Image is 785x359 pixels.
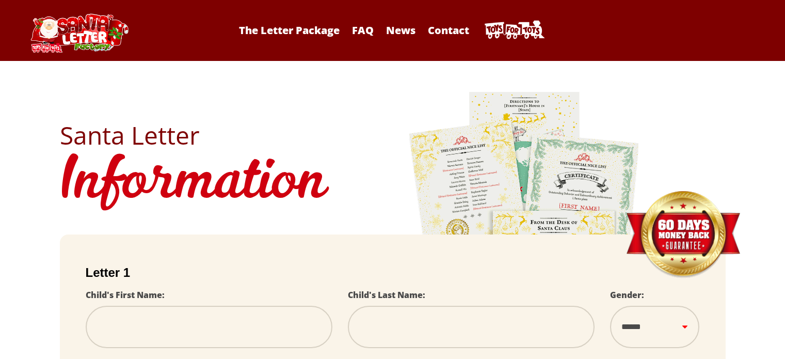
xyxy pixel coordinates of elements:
[60,123,726,148] h2: Santa Letter
[27,13,131,53] img: Santa Letter Logo
[347,23,379,37] a: FAQ
[625,191,741,279] img: Money Back Guarantee
[610,289,644,301] label: Gender:
[423,23,474,37] a: Contact
[234,23,345,37] a: The Letter Package
[86,289,165,301] label: Child's First Name:
[348,289,425,301] label: Child's Last Name:
[86,266,700,280] h2: Letter 1
[381,23,421,37] a: News
[60,148,726,219] h1: Information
